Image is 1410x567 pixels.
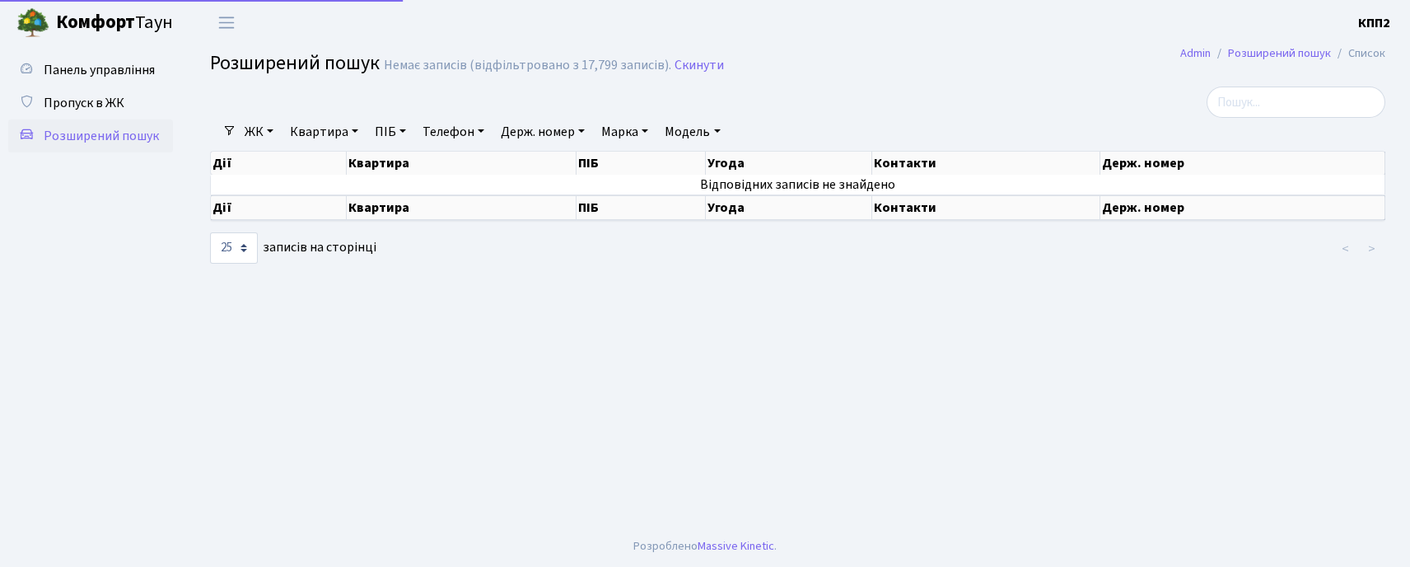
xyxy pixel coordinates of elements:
[633,537,777,555] div: Розроблено .
[211,195,347,220] th: Дії
[211,175,1385,194] td: Відповідних записів не знайдено
[384,58,671,73] div: Немає записів (відфільтровано з 17,799 записів).
[44,61,155,79] span: Панель управління
[347,152,577,175] th: Квартира
[1100,152,1385,175] th: Держ. номер
[577,152,706,175] th: ПІБ
[706,195,872,220] th: Угода
[416,118,491,146] a: Телефон
[210,49,380,77] span: Розширений пошук
[210,232,258,264] select: записів на сторінці
[210,232,376,264] label: записів на сторінці
[1358,13,1390,33] a: КПП2
[577,195,706,220] th: ПІБ
[8,54,173,87] a: Панель управління
[56,9,135,35] b: Комфорт
[1358,14,1390,32] b: КПП2
[8,87,173,119] a: Пропуск в ЖК
[238,118,280,146] a: ЖК
[872,152,1100,175] th: Контакти
[211,152,347,175] th: Дії
[872,195,1100,220] th: Контакти
[44,127,159,145] span: Розширений пошук
[283,118,365,146] a: Квартира
[8,119,173,152] a: Розширений пошук
[698,537,774,555] a: Massive Kinetic
[706,152,872,175] th: Угода
[16,7,49,40] img: logo.png
[56,9,173,37] span: Таун
[44,94,124,112] span: Пропуск в ЖК
[368,118,413,146] a: ПІБ
[347,195,577,220] th: Квартира
[675,58,724,73] a: Скинути
[206,9,247,36] button: Переключити навігацію
[1207,87,1385,118] input: Пошук...
[1156,36,1410,71] nav: breadcrumb
[1331,45,1385,63] li: Список
[595,118,655,146] a: Марка
[1100,195,1385,220] th: Держ. номер
[1228,45,1331,62] a: Розширений пошук
[1180,45,1211,62] a: Admin
[658,118,726,146] a: Модель
[494,118,591,146] a: Держ. номер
